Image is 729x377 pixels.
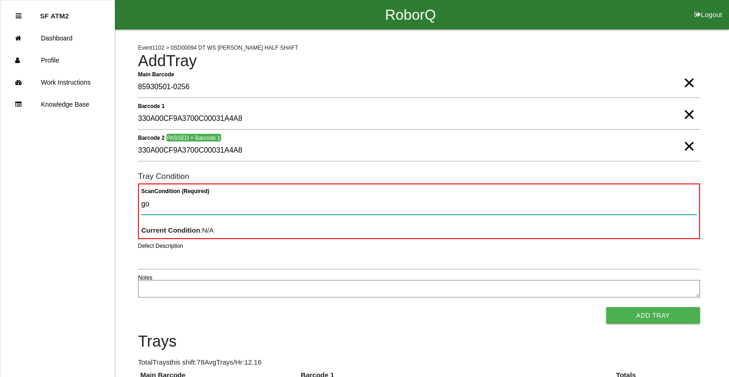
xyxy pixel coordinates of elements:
b: Barcode 2 [138,134,165,141]
input: Required [138,77,700,98]
h4: Add Tray [138,52,700,70]
b: Barcode 1 [138,103,165,109]
b: Current Condition [141,226,200,234]
div: Close [16,5,22,27]
a: Work Instructions [0,71,115,93]
span: Clear Input [683,96,695,114]
span: Clear Input [683,64,695,83]
p: Total Trays this shift: 78 Avg Trays /Hr: 12.16 [138,357,700,368]
label: Notes [138,274,152,282]
h6: Tray Condition [138,172,700,181]
span: Event 1102 > 0SD00094 DT WS [PERSON_NAME] HALF SHAFT [138,45,298,51]
b: Scan Condition (Required) [141,188,209,194]
span: PASSED = Barcode 1 [166,134,221,142]
label: Defect Description [138,242,183,250]
a: Dashboard [0,27,115,49]
button: Add Tray [606,307,700,324]
p: SF ATM2 [40,5,69,20]
h4: Trays [138,333,700,350]
span: Clear Input [683,128,695,146]
span: : N/A [141,226,214,234]
b: Main Barcode [138,71,174,77]
a: Knowledge Base [0,93,115,115]
a: Profile [0,49,115,71]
